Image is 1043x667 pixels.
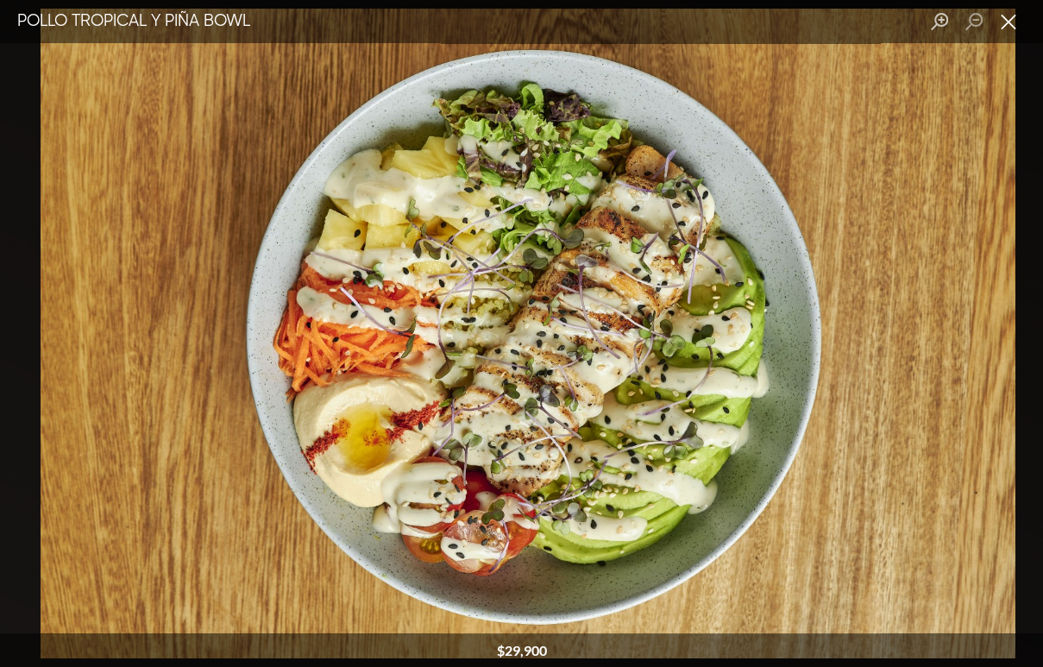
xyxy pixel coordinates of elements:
h6: $ 29,900 [497,642,547,658]
button: Zoom out [957,7,991,37]
span: POLLO TROPICAL Y PIÑA BOWL [17,13,250,29]
button: Close lightbox [991,7,1026,37]
img: POLLO TROPICAL Y PIÑA BOWL [41,9,1015,658]
button: Zoom in [922,7,957,37]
